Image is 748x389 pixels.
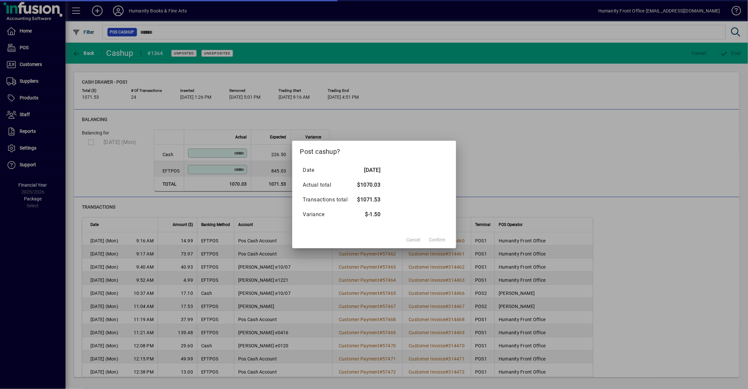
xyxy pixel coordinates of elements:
[303,177,355,192] td: Actual total
[355,207,381,222] td: $-1.50
[355,163,381,177] td: [DATE]
[303,207,355,222] td: Variance
[355,192,381,207] td: $1071.53
[292,141,456,160] h2: Post cashup?
[303,163,355,177] td: Date
[303,192,355,207] td: Transactions total
[355,177,381,192] td: $1070.03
